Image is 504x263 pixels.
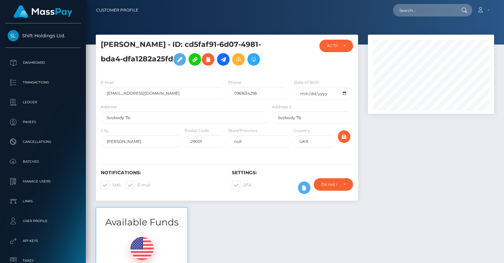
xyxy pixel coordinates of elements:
a: Initiate Payout [217,53,230,66]
p: Ledger [8,97,78,107]
label: E-mail [101,80,114,85]
a: Manage Users [5,173,81,190]
span: Shift Holdings Ltd. [5,33,81,39]
a: API Keys [5,233,81,249]
p: Payees [8,117,78,127]
label: Address 2 [272,104,291,110]
p: Transactions [8,78,78,87]
button: Do not require [314,178,353,191]
a: User Profile [5,213,81,229]
a: Ledger [5,94,81,111]
label: Phone [228,80,241,85]
div: Do not require [321,182,338,187]
a: Payees [5,114,81,130]
p: Dashboard [8,58,78,68]
label: Address [101,104,117,110]
a: Batches [5,153,81,170]
h6: Notifications: [101,170,222,176]
p: Manage Users [8,177,78,186]
a: Transactions [5,74,81,91]
label: Postal Code [185,128,209,134]
img: MassPay Logo [14,5,72,18]
a: Dashboard [5,54,81,71]
label: SMS [101,181,121,189]
label: E-mail [126,181,150,189]
p: User Profile [8,216,78,226]
a: Links [5,193,81,210]
h6: Settings: [232,170,353,176]
p: API Keys [8,236,78,246]
p: Cancellations [8,137,78,147]
h5: [PERSON_NAME] - ID: cd5faf91-6d07-4981-bda4-dfa1282a25fd [101,40,266,69]
label: City [101,128,109,134]
input: Search... [393,4,455,16]
img: USD.png [130,237,154,260]
p: Batches [8,157,78,167]
div: ACTIVE [327,43,338,49]
label: Date of Birth [294,80,319,85]
button: ACTIVE [319,40,353,52]
h3: Available Funds [96,216,188,229]
label: 2FA [232,181,251,189]
a: Customer Profile [96,3,138,17]
p: Links [8,196,78,206]
label: State/Province [228,128,258,134]
label: Country [294,128,310,134]
a: Cancellations [5,134,81,150]
img: Shift Holdings Ltd. [8,30,19,41]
